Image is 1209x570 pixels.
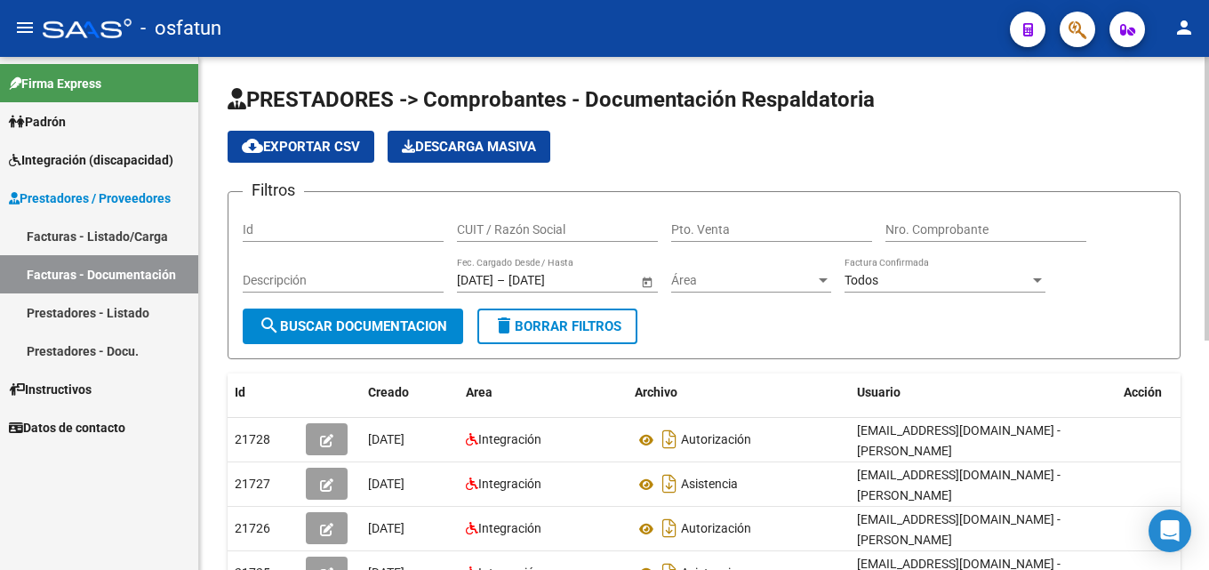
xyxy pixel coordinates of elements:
datatable-header-cell: Area [459,373,628,412]
span: Archivo [635,385,677,399]
mat-icon: search [259,315,280,336]
button: Buscar Documentacion [243,309,463,344]
mat-icon: menu [14,17,36,38]
datatable-header-cell: Acción [1117,373,1205,412]
input: End date [508,273,596,288]
span: Borrar Filtros [493,318,621,334]
span: Descarga Masiva [402,139,536,155]
mat-icon: cloud_download [242,135,263,157]
div: Open Intercom Messenger [1149,510,1191,552]
span: - osfatun [140,9,221,48]
span: 21727 [235,477,270,491]
mat-icon: person [1173,17,1195,38]
span: Asistencia [681,478,738,492]
datatable-header-cell: Id [228,373,299,412]
span: Instructivos [9,380,92,399]
span: – [497,273,505,288]
span: Prestadores / Proveedores [9,189,171,208]
i: Descargar documento [658,514,681,542]
button: Open calendar [637,272,656,291]
span: [DATE] [368,521,404,535]
span: Buscar Documentacion [259,318,447,334]
span: Firma Express [9,74,101,93]
span: PRESTADORES -> Comprobantes - Documentación Respaldatoria [228,87,875,112]
span: Autorización [681,433,751,447]
span: Usuario [857,385,901,399]
span: 21728 [235,432,270,446]
input: Start date [457,273,493,288]
span: Área [671,273,815,288]
span: Integración [478,477,541,491]
button: Descarga Masiva [388,131,550,163]
span: [EMAIL_ADDRESS][DOMAIN_NAME] - [PERSON_NAME] [857,512,1061,547]
span: Area [466,385,492,399]
i: Descargar documento [658,425,681,454]
span: Todos [845,273,878,287]
mat-icon: delete [493,315,515,336]
span: [DATE] [368,477,404,491]
span: Autorización [681,522,751,536]
span: [EMAIL_ADDRESS][DOMAIN_NAME] - [PERSON_NAME] [857,423,1061,458]
datatable-header-cell: Archivo [628,373,850,412]
span: Integración (discapacidad) [9,150,173,170]
span: Creado [368,385,409,399]
span: [EMAIL_ADDRESS][DOMAIN_NAME] - [PERSON_NAME] [857,468,1061,502]
datatable-header-cell: Usuario [850,373,1117,412]
span: Padrón [9,112,66,132]
app-download-masive: Descarga masiva de comprobantes (adjuntos) [388,131,550,163]
span: Exportar CSV [242,139,360,155]
span: Datos de contacto [9,418,125,438]
h3: Filtros [243,178,304,203]
span: 21726 [235,521,270,535]
span: Acción [1124,385,1162,399]
button: Borrar Filtros [477,309,637,344]
i: Descargar documento [658,470,681,498]
span: Id [235,385,245,399]
span: [DATE] [368,432,404,446]
span: Integración [478,521,541,535]
datatable-header-cell: Creado [361,373,459,412]
button: Exportar CSV [228,131,374,163]
span: Integración [478,432,541,446]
